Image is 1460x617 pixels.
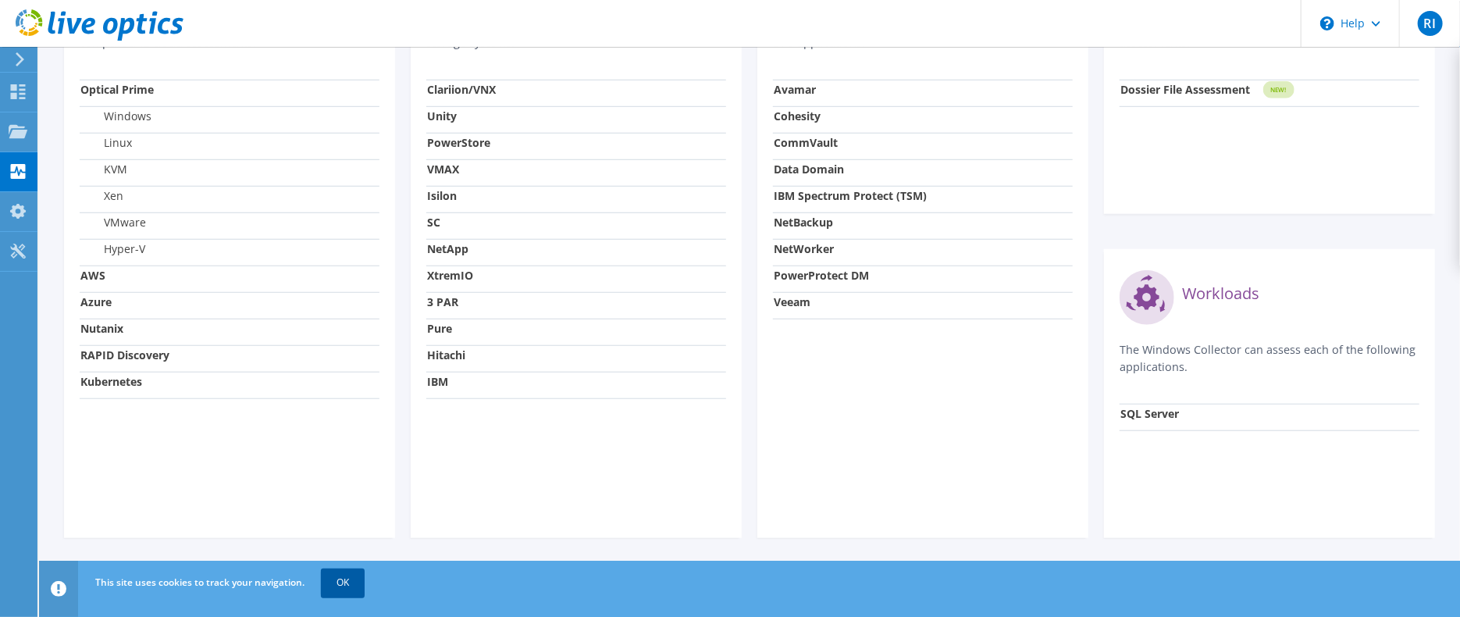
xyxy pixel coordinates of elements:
label: Workloads [1182,286,1259,301]
p: The Windows Collector can assess each of the following applications. [1120,341,1419,376]
strong: SC [427,215,440,230]
label: Linux [80,135,132,151]
strong: NetWorker [774,241,834,256]
strong: Avamar [774,82,816,97]
span: This site uses cookies to track your navigation. [95,576,304,589]
strong: Cohesity [774,109,821,123]
strong: Kubernetes [80,374,142,389]
strong: Veeam [774,294,810,309]
strong: CommVault [774,135,838,150]
strong: Nutanix [80,321,123,336]
strong: PowerProtect DM [774,268,869,283]
strong: PowerStore [427,135,490,150]
strong: IBM [427,374,448,389]
strong: Dossier File Assessment [1120,82,1250,97]
strong: RAPID Discovery [80,348,169,362]
label: Xen [80,188,123,204]
strong: NetApp [427,241,468,256]
label: KVM [80,162,127,177]
strong: Optical Prime [80,82,154,97]
strong: Clariion/VNX [427,82,496,97]
a: OK [321,569,365,597]
label: Windows [80,109,151,124]
label: Hyper-V [80,241,145,257]
strong: AWS [80,268,105,283]
strong: IBM Spectrum Protect (TSM) [774,188,927,203]
strong: Data Domain [774,162,844,177]
strong: XtremIO [427,268,473,283]
svg: \n [1320,16,1334,30]
strong: NetBackup [774,215,833,230]
strong: Isilon [427,188,457,203]
strong: 3 PAR [427,294,458,309]
strong: Unity [427,109,457,123]
strong: Pure [427,321,452,336]
strong: Azure [80,294,112,309]
strong: SQL Server [1120,406,1179,421]
label: VMware [80,215,146,230]
span: RI [1418,11,1443,36]
strong: VMAX [427,162,459,177]
tspan: NEW! [1271,86,1287,95]
strong: Hitachi [427,348,465,362]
